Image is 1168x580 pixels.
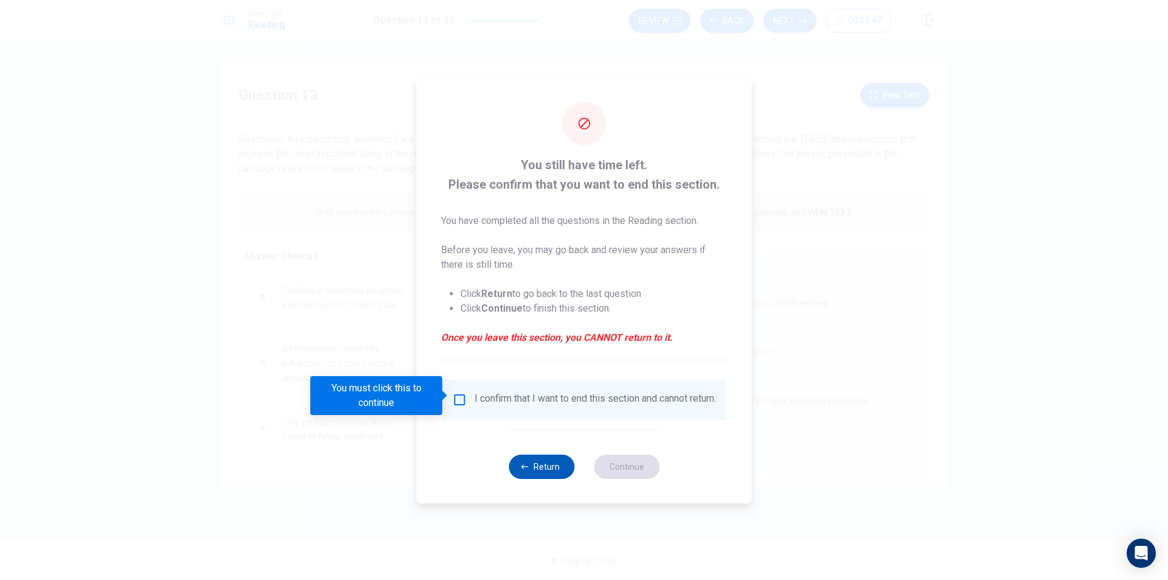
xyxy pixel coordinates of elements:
[441,155,728,194] span: You still have time left. Please confirm that you want to end this section.
[310,376,442,415] div: You must click this to continue
[474,393,716,407] div: I confirm that I want to end this section and cannot return.
[481,302,523,314] strong: Continue
[1127,539,1156,568] div: Open Intercom Messenger
[594,455,659,479] button: Continue
[481,288,512,299] strong: Return
[441,243,728,272] p: Before you leave, you may go back and review your answers if there is still time.
[461,301,728,316] li: Click to finish this section.
[509,455,574,479] button: Return
[441,214,728,228] p: You have completed all the questions in the Reading section.
[461,287,728,301] li: Click to go back to the last question
[453,393,467,407] span: You must click this to continue
[441,330,728,345] em: Once you leave this section, you CANNOT return to it.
